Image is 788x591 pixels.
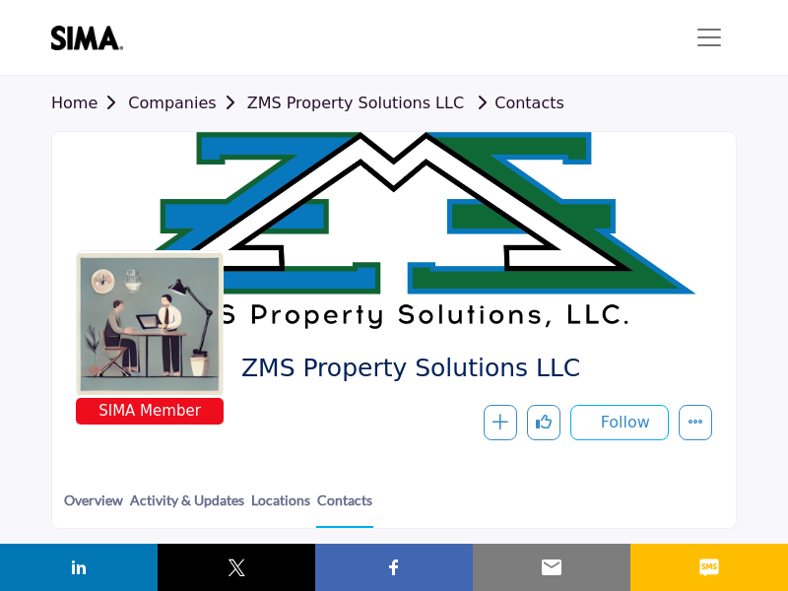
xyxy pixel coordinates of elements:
[67,556,91,579] img: linkedin sharing button
[51,94,128,112] a: Home
[225,556,248,579] img: twitter sharing button
[682,18,737,57] button: Toggle navigation
[241,353,697,385] span: ZMS Property Solutions LLC
[128,94,246,112] a: Companies
[63,490,124,526] a: Overview
[316,490,373,528] a: Contacts
[250,490,311,526] a: Locations
[697,556,721,579] img: sms sharing button
[679,405,712,440] button: More details
[527,405,560,440] button: Like
[570,405,669,440] button: Follow
[80,400,220,423] span: SIMA Member
[540,556,563,579] img: email sharing button
[382,556,406,579] img: facebook sharing button
[469,94,564,112] a: Contacts
[129,490,245,526] a: Activity & Updates
[51,26,133,50] img: site Logo
[247,94,464,112] a: ZMS Property Solutions LLC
